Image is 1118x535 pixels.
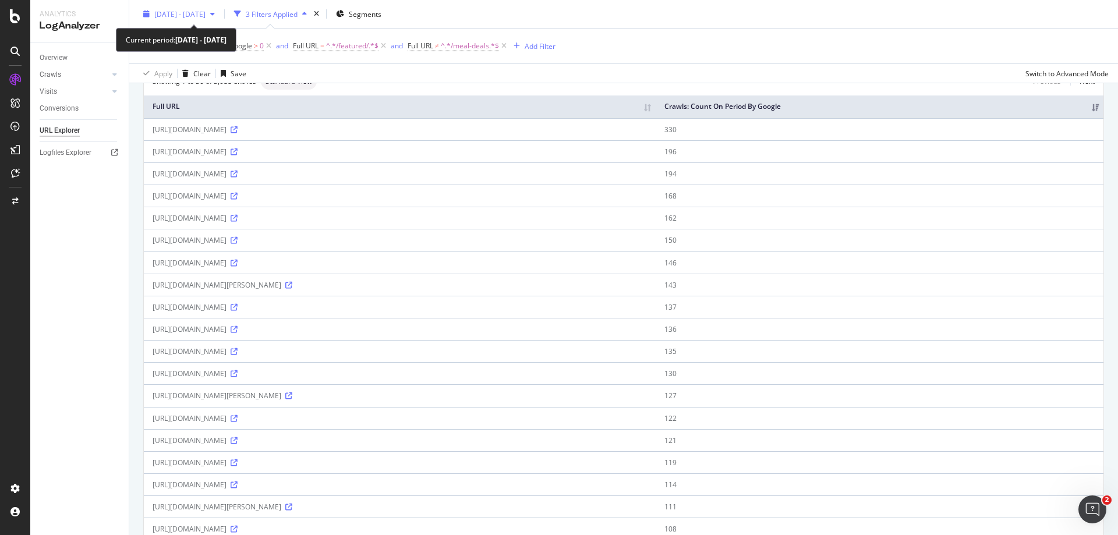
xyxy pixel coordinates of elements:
[153,391,647,401] div: [URL][DOMAIN_NAME][PERSON_NAME]
[391,41,403,51] div: and
[40,102,79,115] div: Conversions
[139,5,220,23] button: [DATE] - [DATE]
[331,5,386,23] button: Segments
[1025,68,1109,78] div: Switch to Advanced Mode
[153,258,647,268] div: [URL][DOMAIN_NAME]
[40,69,109,81] a: Crawls
[153,147,647,157] div: [URL][DOMAIN_NAME]
[153,302,647,312] div: [URL][DOMAIN_NAME]
[656,407,1103,429] td: 122
[229,5,312,23] button: 3 Filters Applied
[153,458,647,467] div: [URL][DOMAIN_NAME]
[154,68,172,78] div: Apply
[175,35,227,45] b: [DATE] - [DATE]
[153,480,647,490] div: [URL][DOMAIN_NAME]
[40,125,80,137] div: URL Explorer
[40,19,119,33] div: LogAnalyzer
[40,69,61,81] div: Crawls
[656,162,1103,185] td: 194
[509,39,556,53] button: Add Filter
[153,280,647,290] div: [URL][DOMAIN_NAME][PERSON_NAME]
[254,41,258,51] span: >
[231,68,246,78] div: Save
[139,64,172,83] button: Apply
[1102,495,1112,505] span: 2
[40,102,121,115] a: Conversions
[153,346,647,356] div: [URL][DOMAIN_NAME]
[193,68,211,78] div: Clear
[656,384,1103,406] td: 127
[260,38,264,54] span: 0
[656,429,1103,451] td: 121
[441,38,499,54] span: ^.*/meal-deals.*$
[153,413,647,423] div: [URL][DOMAIN_NAME]
[40,52,68,64] div: Overview
[144,95,656,118] th: Full URL: activate to sort column ascending
[349,9,381,19] span: Segments
[276,41,288,51] div: and
[126,33,227,47] div: Current period:
[525,41,556,51] div: Add Filter
[40,52,121,64] a: Overview
[312,8,321,20] div: times
[656,340,1103,362] td: 135
[656,95,1103,118] th: Crawls: Count On Period By Google: activate to sort column ascending
[266,78,312,85] span: Standard View
[153,235,647,245] div: [URL][DOMAIN_NAME]
[656,251,1103,274] td: 146
[153,369,647,378] div: [URL][DOMAIN_NAME]
[40,86,109,98] a: Visits
[153,324,647,334] div: [URL][DOMAIN_NAME]
[656,207,1103,229] td: 162
[408,41,433,51] span: Full URL
[40,125,121,137] a: URL Explorer
[656,229,1103,251] td: 150
[153,435,647,445] div: [URL][DOMAIN_NAME]
[656,451,1103,473] td: 119
[246,9,298,19] div: 3 Filters Applied
[40,9,119,19] div: Analytics
[153,169,647,179] div: [URL][DOMAIN_NAME]
[40,147,91,159] div: Logfiles Explorer
[1021,64,1109,83] button: Switch to Advanced Mode
[153,191,647,201] div: [URL][DOMAIN_NAME]
[391,40,403,51] button: and
[656,495,1103,518] td: 111
[178,64,211,83] button: Clear
[656,318,1103,340] td: 136
[1070,73,1095,90] a: Next
[293,41,319,51] span: Full URL
[656,185,1103,207] td: 168
[656,296,1103,318] td: 137
[40,147,121,159] a: Logfiles Explorer
[656,362,1103,384] td: 130
[656,473,1103,495] td: 114
[435,41,439,51] span: ≠
[153,502,647,512] div: [URL][DOMAIN_NAME][PERSON_NAME]
[656,140,1103,162] td: 196
[40,86,57,98] div: Visits
[276,40,288,51] button: and
[1078,495,1106,523] iframe: Intercom live chat
[154,9,206,19] span: [DATE] - [DATE]
[153,524,647,534] div: [URL][DOMAIN_NAME]
[326,38,378,54] span: ^.*/featured/.*$
[656,274,1103,296] td: 143
[656,118,1103,140] td: 330
[153,213,647,223] div: [URL][DOMAIN_NAME]
[216,64,246,83] button: Save
[153,125,647,134] div: [URL][DOMAIN_NAME]
[320,41,324,51] span: =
